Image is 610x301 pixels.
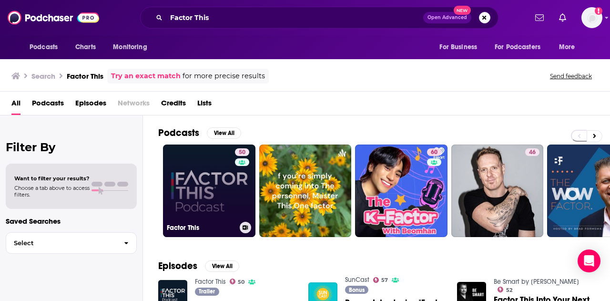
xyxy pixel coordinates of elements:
[454,6,471,15] span: New
[31,72,55,81] h3: Search
[118,95,150,115] span: Networks
[495,41,540,54] span: For Podcasters
[552,38,587,56] button: open menu
[423,12,471,23] button: Open AdvancedNew
[555,10,570,26] a: Show notifications dropdown
[140,7,498,29] div: Search podcasts, credits, & more...
[167,224,236,232] h3: Factor This
[235,148,249,156] a: 50
[205,260,239,272] button: View All
[239,148,245,157] span: 50
[595,7,602,15] svg: Add a profile image
[23,38,70,56] button: open menu
[6,217,137,226] p: Saved Searches
[166,10,423,25] input: Search podcasts, credits, & more...
[197,95,212,115] a: Lists
[106,38,159,56] button: open menu
[75,41,96,54] span: Charts
[349,287,365,293] span: Bonus
[8,9,99,27] img: Podchaser - Follow, Share and Rate Podcasts
[381,278,388,282] span: 57
[163,145,255,237] a: 50Factor This
[373,277,388,283] a: 57
[67,72,103,81] h3: Factor This
[6,140,137,154] h2: Filter By
[158,127,241,139] a: PodcastsView All
[207,127,241,139] button: View All
[158,260,239,272] a: EpisodesView All
[199,289,215,294] span: Trailer
[111,71,181,82] a: Try an exact match
[581,7,602,28] button: Show profile menu
[581,7,602,28] span: Logged in as AlkaNara
[183,71,265,82] span: for more precise results
[6,232,137,254] button: Select
[113,41,147,54] span: Monitoring
[195,278,226,286] a: Factor This
[451,145,544,237] a: 46
[158,260,197,272] h2: Episodes
[427,148,441,156] a: 60
[14,175,90,182] span: Want to filter your results?
[581,7,602,28] img: User Profile
[494,278,579,286] a: Be Smart by Jared Dillian
[69,38,102,56] a: Charts
[531,10,548,26] a: Show notifications dropdown
[230,279,245,284] a: 50
[161,95,186,115] a: Credits
[433,38,489,56] button: open menu
[506,288,512,292] span: 52
[547,72,595,80] button: Send feedback
[75,95,106,115] a: Episodes
[559,41,575,54] span: More
[427,15,467,20] span: Open Advanced
[11,95,20,115] a: All
[355,145,447,237] a: 60
[14,185,90,198] span: Choose a tab above to access filters.
[578,249,600,272] div: Open Intercom Messenger
[529,148,536,157] span: 46
[345,276,369,284] a: SunCast
[488,38,554,56] button: open menu
[525,148,539,156] a: 46
[238,280,244,284] span: 50
[32,95,64,115] a: Podcasts
[439,41,477,54] span: For Business
[431,148,437,157] span: 60
[30,41,58,54] span: Podcasts
[498,287,512,292] a: 52
[6,240,116,246] span: Select
[158,127,199,139] h2: Podcasts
